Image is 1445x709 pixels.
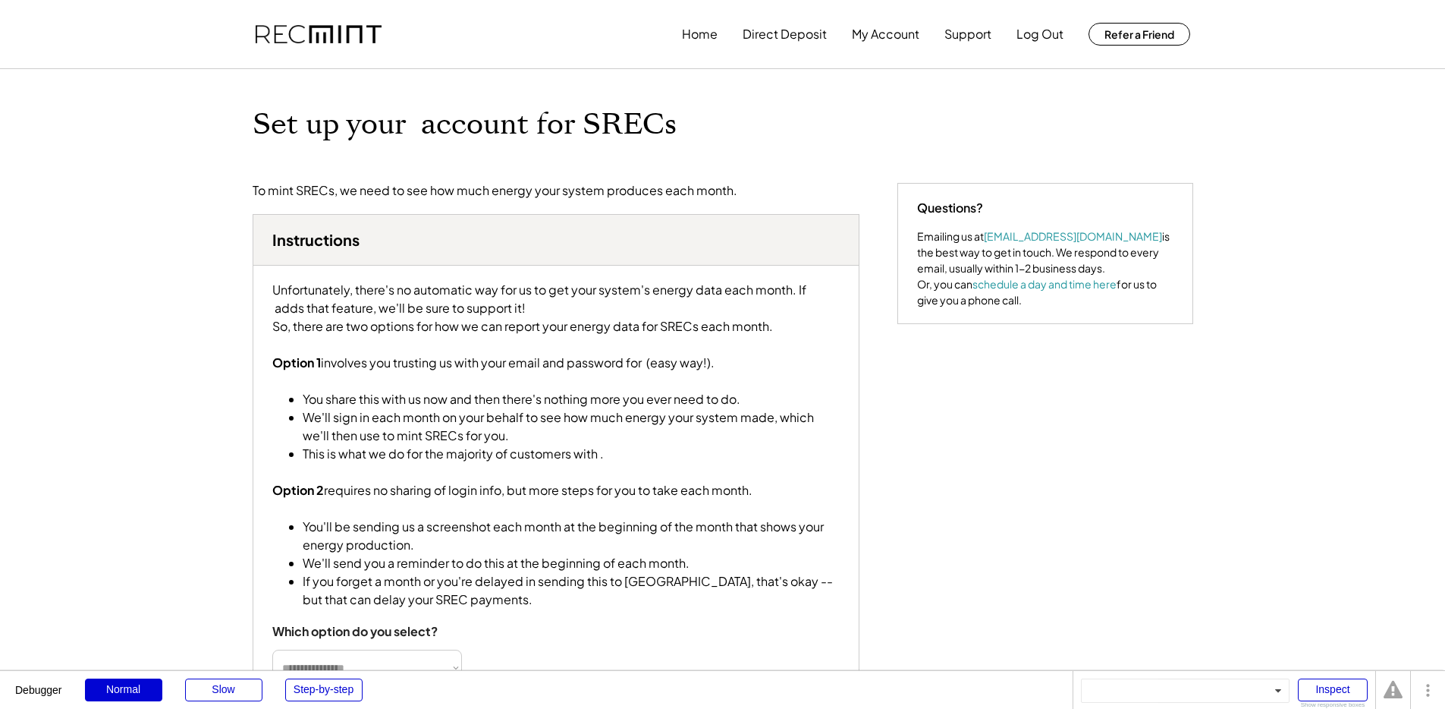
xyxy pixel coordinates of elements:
[1298,702,1368,708] div: Show responsive boxes
[272,281,840,609] div: Unfortunately, there's no automatic way for us to get your system's energy data each month. If ad...
[917,199,983,217] div: Questions?
[85,679,162,701] div: Normal
[303,518,840,554] li: You'll be sending us a screenshot each month at the beginning of the month that shows your energy...
[15,671,62,695] div: Debugger
[272,482,324,498] strong: Option 2
[272,230,360,250] h3: Instructions
[303,445,840,463] li: This is what we do for the majority of customers with .
[285,679,363,701] div: Step-by-step
[852,19,919,49] button: My Account
[185,679,262,701] div: Slow
[944,19,991,49] button: Support
[303,572,840,609] li: If you forget a month or you're delayed in sending this to [GEOGRAPHIC_DATA], that's okay -- but ...
[917,228,1173,308] div: Emailing us at is the best way to get in touch. We respond to every email, usually within 1-2 bus...
[303,390,840,408] li: You share this with us now and then there's nothing more you ever need to do.
[272,624,438,640] div: Which option do you select?
[682,19,718,49] button: Home
[1016,19,1063,49] button: Log Out
[303,408,840,445] li: We'll sign in each month on your behalf to see how much energy your system made, which we'll then...
[272,354,321,370] strong: Option 1
[1088,23,1190,46] button: Refer a Friend
[253,183,737,199] div: To mint SRECs, we need to see how much energy your system produces each month.
[253,107,875,143] h1: Set up your account for SRECs
[743,19,827,49] button: Direct Deposit
[972,277,1117,291] a: schedule a day and time here
[256,25,382,44] img: recmint-logotype%403x.png
[984,229,1162,243] a: [EMAIL_ADDRESS][DOMAIN_NAME]
[1298,679,1368,701] div: Inspect
[303,554,840,572] li: We'll send you a reminder to do this at the beginning of each month.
